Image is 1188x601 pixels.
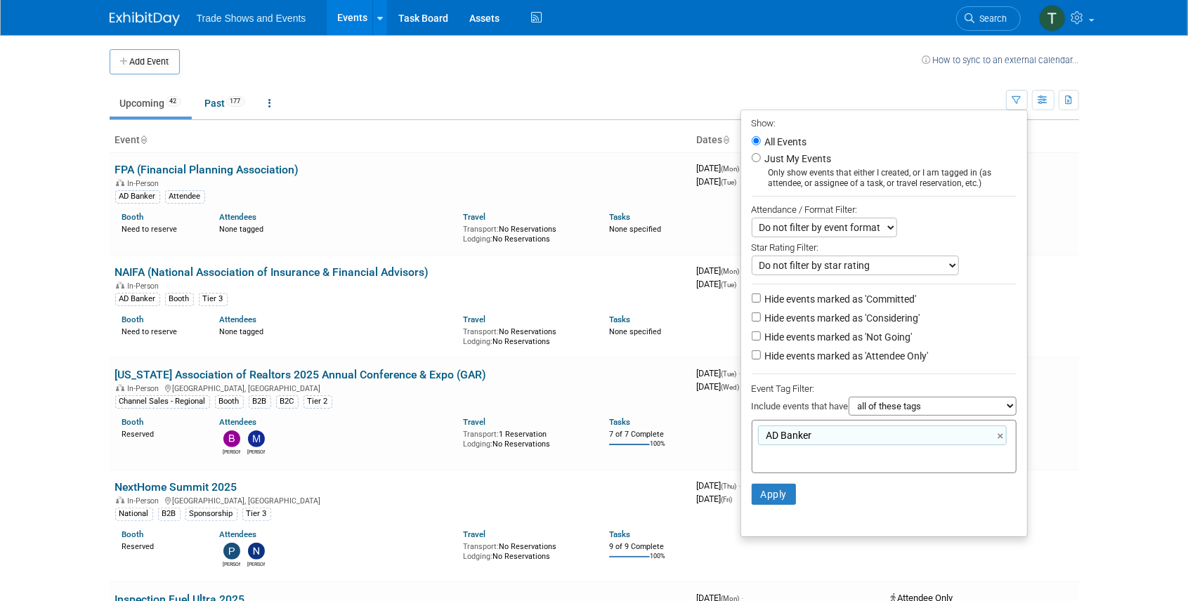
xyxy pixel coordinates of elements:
div: [GEOGRAPHIC_DATA], [GEOGRAPHIC_DATA] [115,494,686,506]
span: - [739,368,741,378]
div: Event Tag Filter: [752,381,1017,397]
span: [DATE] [697,279,737,289]
span: - [739,480,741,491]
span: (Wed) [722,383,740,391]
span: Search [975,13,1007,24]
div: Show: [752,114,1017,131]
a: Tasks [609,212,630,222]
span: 177 [226,96,245,107]
a: Upcoming42 [110,90,192,117]
a: Tasks [609,315,630,324]
a: Attendees [219,212,256,222]
span: Lodging: [463,235,492,244]
span: In-Person [128,282,164,291]
span: [DATE] [697,368,741,378]
th: Dates [691,128,885,152]
div: Need to reserve [122,222,199,235]
div: B2B [158,508,181,520]
a: Booth [122,529,144,539]
div: Channel Sales - Regional [115,395,210,408]
div: None tagged [219,324,452,337]
label: Hide events marked as 'Committed' [762,292,917,306]
img: In-Person Event [116,384,124,391]
span: None specified [609,327,661,336]
div: No Reservations No Reservations [463,539,588,561]
div: Include events that have [752,397,1017,420]
span: (Tue) [722,370,737,378]
a: How to sync to an external calendar... [922,55,1079,65]
td: 100% [650,440,665,459]
div: Booth [215,395,244,408]
span: In-Person [128,179,164,188]
a: Sort by Event Name [141,134,148,145]
img: Tiff Wagner [1039,5,1066,32]
span: [DATE] [697,494,733,504]
a: Attendees [219,315,256,324]
div: B2C [276,395,299,408]
label: Hide events marked as 'Considering' [762,311,920,325]
div: AD Banker [115,190,160,203]
a: NextHome Summit 2025 [115,480,237,494]
a: Travel [463,529,485,539]
label: Just My Events [762,152,832,166]
span: (Mon) [722,165,740,173]
a: Booth [122,315,144,324]
span: [DATE] [697,480,741,491]
span: None specified [609,225,661,234]
img: Nate McCombs [248,543,265,560]
a: Sort by Start Date [723,134,730,145]
span: (Mon) [722,268,740,275]
a: Tasks [609,417,630,427]
a: Travel [463,212,485,222]
span: In-Person [128,384,164,393]
div: Need to reserve [122,324,199,337]
a: Search [956,6,1021,31]
span: Transport: [463,225,499,234]
div: Attendee [165,190,205,203]
div: Barbara Wilkinson [223,447,240,456]
a: Past177 [195,90,256,117]
span: Transport: [463,327,499,336]
a: Travel [463,315,485,324]
div: Star Rating Filter: [752,237,1017,256]
a: FPA (Financial Planning Association) [115,163,299,176]
span: (Tue) [722,281,737,289]
div: 9 of 9 Complete [609,542,686,552]
a: × [998,428,1007,444]
div: Peter Hannun [223,560,240,568]
div: None tagged [219,222,452,235]
span: [DATE] [697,265,744,276]
span: Transport: [463,542,499,551]
div: Sponsorship [185,508,237,520]
label: Hide events marked as 'Attendee Only' [762,349,929,363]
div: AD Banker [115,293,160,305]
div: Attendance / Format Filter: [752,202,1017,218]
span: [DATE] [697,163,744,173]
div: 7 of 7 Complete [609,430,686,440]
span: (Fri) [722,496,733,503]
td: 100% [650,553,665,572]
span: Lodging: [463,552,492,561]
img: Maurice Vincent [248,430,265,447]
div: B2B [249,395,271,408]
div: National [115,508,153,520]
img: Peter Hannun [223,543,240,560]
span: [DATE] [697,176,737,187]
img: In-Person Event [116,282,124,289]
div: [GEOGRAPHIC_DATA], [GEOGRAPHIC_DATA] [115,382,686,393]
span: Trade Shows and Events [197,13,306,24]
button: Apply [752,484,797,505]
img: Barbara Wilkinson [223,430,240,447]
img: In-Person Event [116,179,124,186]
img: ExhibitDay [110,12,180,26]
div: No Reservations No Reservations [463,324,588,346]
a: Tasks [609,529,630,539]
div: Reserved [122,427,199,440]
a: Booth [122,417,144,427]
div: Tier 3 [199,293,228,305]
a: [US_STATE] Association of Realtors 2025 Annual Conference & Expo (GAR) [115,368,487,381]
span: (Thu) [722,482,737,490]
label: Hide events marked as 'Not Going' [762,330,913,344]
a: Attendees [219,529,256,539]
div: No Reservations No Reservations [463,222,588,244]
